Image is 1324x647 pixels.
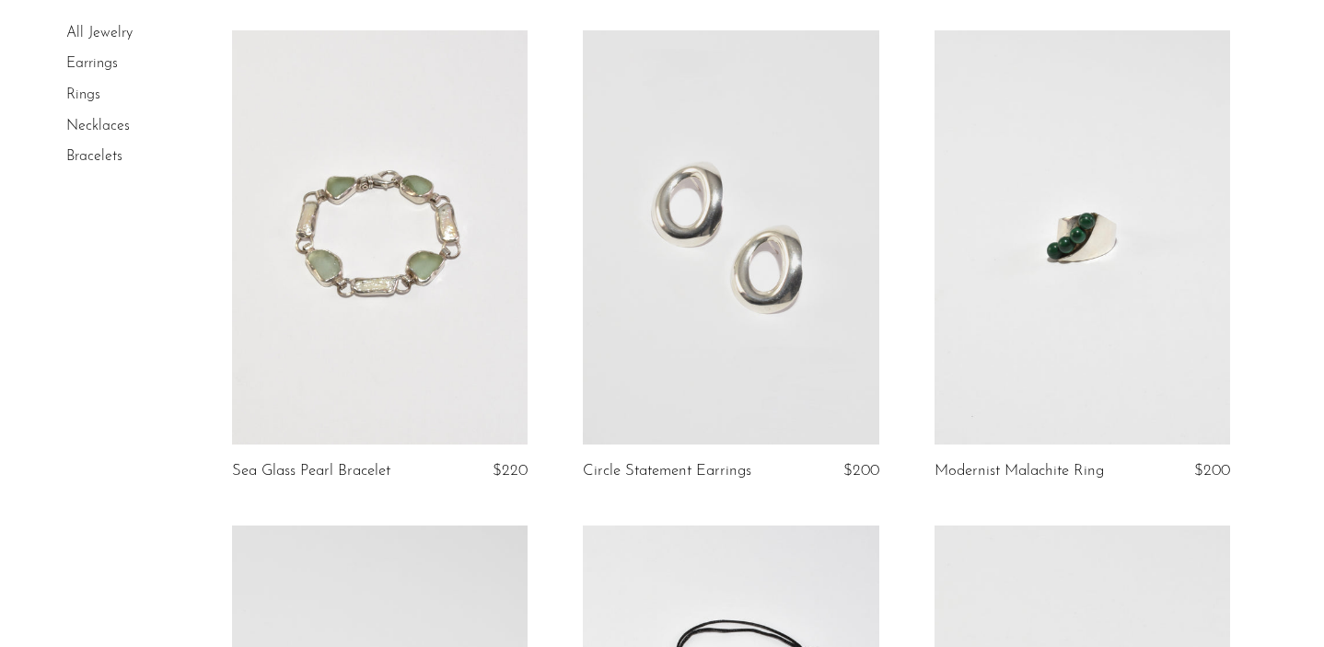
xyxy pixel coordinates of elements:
[1194,463,1230,479] span: $200
[66,119,130,133] a: Necklaces
[493,463,528,479] span: $220
[66,26,133,40] a: All Jewelry
[66,87,100,102] a: Rings
[232,463,390,479] a: Sea Glass Pearl Bracelet
[583,463,751,479] a: Circle Statement Earrings
[935,463,1104,479] a: Modernist Malachite Ring
[66,149,122,164] a: Bracelets
[66,57,118,72] a: Earrings
[843,463,879,479] span: $200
